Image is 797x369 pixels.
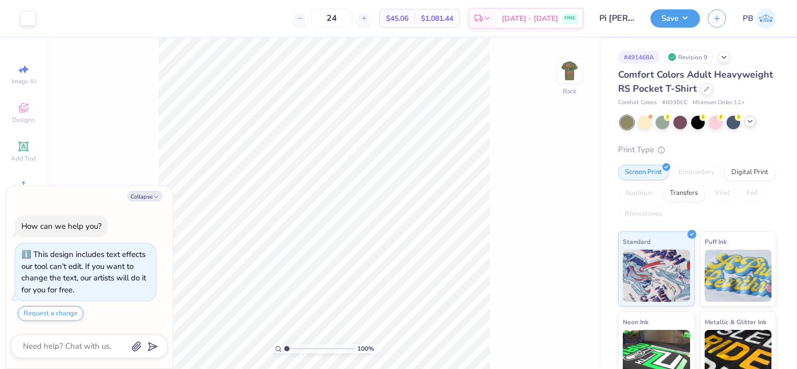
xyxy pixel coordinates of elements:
[705,250,772,302] img: Puff Ink
[421,13,453,24] span: $1,081.44
[386,13,408,24] span: $45.06
[650,9,700,28] button: Save
[708,186,737,201] div: Vinyl
[743,13,753,24] span: PB
[18,306,83,321] button: Request a change
[705,236,727,247] span: Puff Ink
[693,99,745,107] span: Minimum Order: 12 +
[618,206,669,222] div: Rhinestones
[705,316,766,327] span: Metallic & Glitter Ink
[662,99,687,107] span: # 6030CC
[591,8,643,29] input: Untitled Design
[618,144,776,156] div: Print Type
[618,51,660,64] div: # 491468A
[127,191,162,202] button: Collapse
[12,116,35,124] span: Designs
[559,60,580,81] img: Back
[563,87,576,96] div: Back
[311,9,352,28] input: – –
[618,186,660,201] div: Applique
[623,250,690,302] img: Standard
[11,77,36,85] span: Image AI
[618,165,669,180] div: Screen Print
[740,186,765,201] div: Foil
[502,13,558,24] span: [DATE] - [DATE]
[357,344,374,353] span: 100 %
[672,165,721,180] div: Embroidery
[743,8,776,29] a: PB
[618,99,657,107] span: Comfort Colors
[724,165,775,180] div: Digital Print
[21,249,146,295] div: This design includes text effects our tool can't edit. If you want to change the text, our artist...
[618,68,773,95] span: Comfort Colors Adult Heavyweight RS Pocket T-Shirt
[11,154,36,163] span: Add Text
[665,51,713,64] div: Revision 9
[663,186,705,201] div: Transfers
[21,221,102,231] div: How can we help you?
[623,236,650,247] span: Standard
[756,8,776,29] img: Peter Bazzini
[564,15,575,22] span: FREE
[623,316,648,327] span: Neon Ink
